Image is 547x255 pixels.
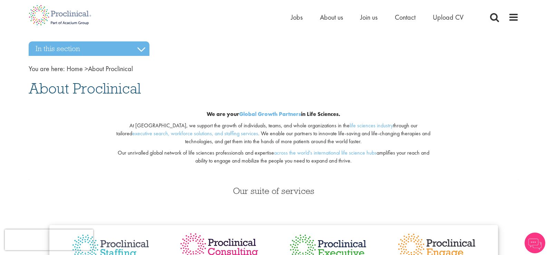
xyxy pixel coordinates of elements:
a: across the world's international life science hubs [274,149,377,156]
span: You are here: [29,64,65,73]
a: Join us [360,13,378,22]
a: breadcrumb link to Home [67,64,83,73]
span: > [85,64,88,73]
b: We are your in Life Sciences. [207,110,340,118]
span: About Proclinical [29,79,141,98]
a: executive search, workforce solutions, and staffing services [132,130,258,137]
p: At [GEOGRAPHIC_DATA], we support the growth of individuals, teams, and whole organizations in the... [112,122,435,146]
p: Our unrivalled global network of life sciences professionals and expertise amplifies your reach a... [112,149,435,165]
a: Global Growth Partners [239,110,301,118]
h3: In this section [29,41,149,56]
a: Jobs [291,13,303,22]
a: Contact [395,13,416,22]
img: Chatbot [525,233,545,253]
a: About us [320,13,343,22]
a: Upload CV [433,13,463,22]
span: About Proclinical [67,64,133,73]
h3: Our suite of services [29,186,519,195]
a: life sciences industry [350,122,393,129]
iframe: reCAPTCHA [5,229,93,250]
